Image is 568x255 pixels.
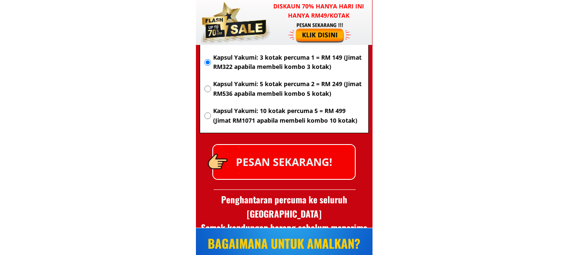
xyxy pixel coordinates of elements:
[196,192,373,235] h3: Penghantaran percuma ke seluruh [GEOGRAPHIC_DATA] Semak kandungan barang sebelum menerima
[213,53,364,72] span: Kapsul Yakumi: 3 kotak percuma 1 = RM 149 (Jimat RM322 apabila membeli kombo 3 kotak)
[213,145,355,179] p: PESAN SEKARANG!
[265,2,373,21] h3: Diskaun 70% hanya hari ini hanya RM49/kotak
[213,79,364,98] span: Kapsul Yakumi: 5 kotak percuma 2 = RM 249 (Jimat RM536 apabila membeli kombo 5 kotak)
[213,106,364,125] span: Kapsul Yakumi: 10 kotak percuma 5 = RM 499 (Jimat RM1071 apabila membeli kombo 10 kotak)
[198,234,370,253] div: BAGAIMANA UNTUK AMALKAN?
